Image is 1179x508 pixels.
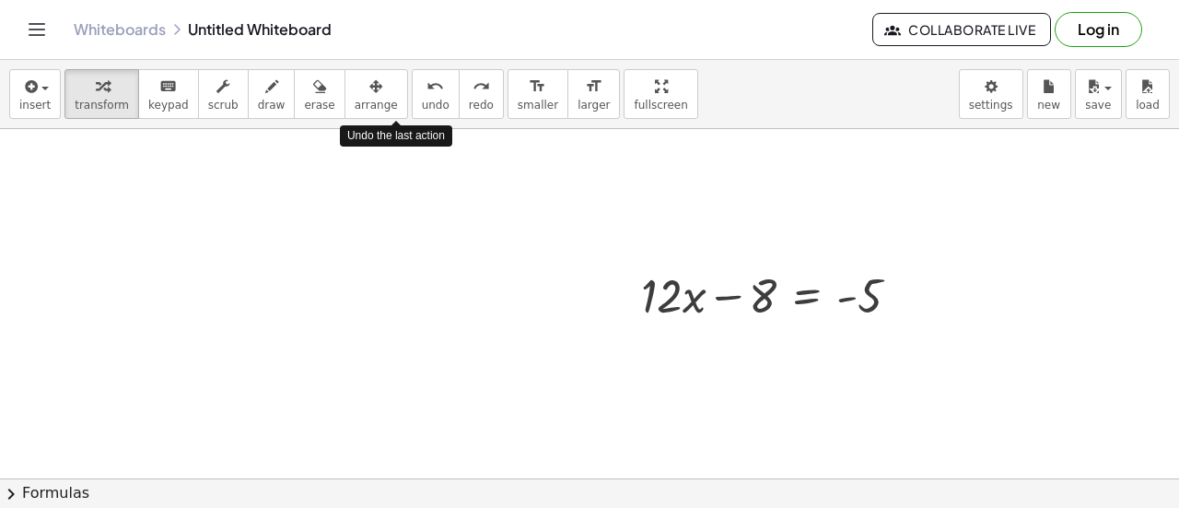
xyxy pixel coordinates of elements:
span: undo [422,99,449,112]
button: arrange [344,69,408,119]
span: load [1136,99,1160,112]
i: format_size [585,76,602,98]
span: fullscreen [634,99,687,112]
span: transform [75,99,129,112]
button: insert [9,69,61,119]
button: new [1027,69,1071,119]
div: Undo the last action [340,125,452,147]
button: format_sizesmaller [508,69,568,119]
span: draw [258,99,286,112]
span: keypad [148,99,189,112]
span: redo [469,99,494,112]
span: insert [19,99,51,112]
i: keyboard [159,76,177,98]
i: redo [473,76,490,98]
span: smaller [518,99,558,112]
button: Collaborate Live [872,13,1051,46]
button: keyboardkeypad [138,69,199,119]
span: larger [578,99,610,112]
span: Collaborate Live [888,21,1035,38]
button: settings [959,69,1023,119]
button: undoundo [412,69,460,119]
span: erase [304,99,334,112]
button: scrub [198,69,249,119]
span: arrange [355,99,398,112]
button: fullscreen [624,69,697,119]
span: settings [969,99,1013,112]
span: save [1085,99,1111,112]
button: format_sizelarger [567,69,620,119]
button: load [1126,69,1170,119]
button: transform [64,69,139,119]
i: undo [426,76,444,98]
button: Log in [1055,12,1142,47]
button: erase [294,69,344,119]
button: redoredo [459,69,504,119]
span: new [1037,99,1060,112]
button: save [1075,69,1122,119]
span: scrub [208,99,239,112]
button: draw [248,69,296,119]
a: Whiteboards [74,20,166,39]
i: format_size [529,76,546,98]
button: Toggle navigation [22,15,52,44]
